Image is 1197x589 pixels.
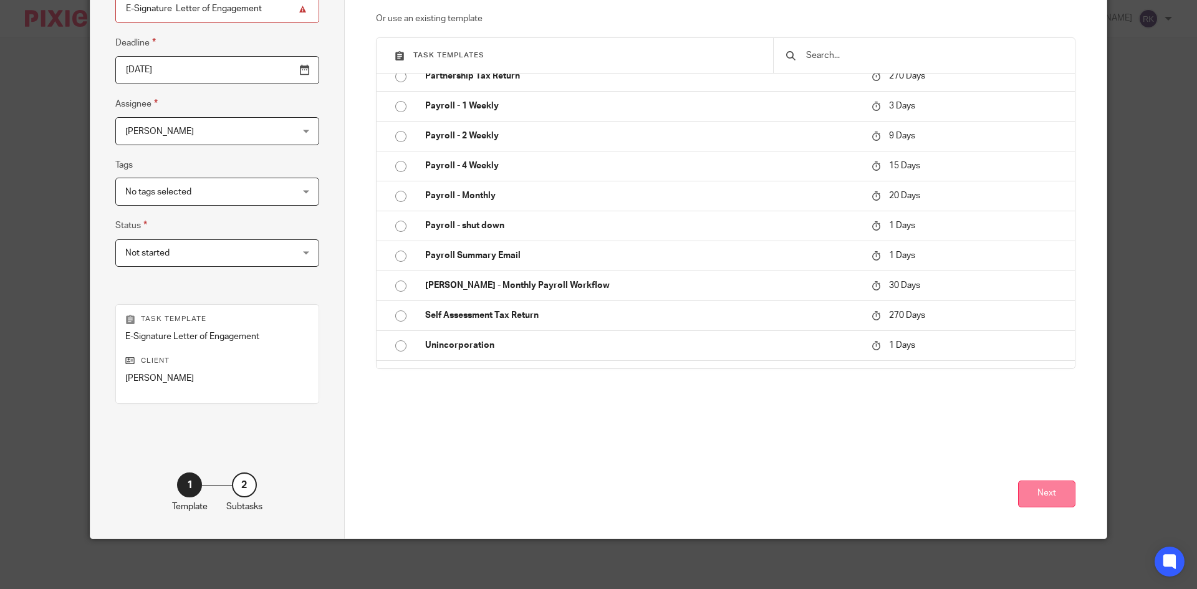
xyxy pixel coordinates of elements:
span: 270 Days [889,311,925,320]
span: 270 Days [889,72,925,80]
span: 1 Days [889,251,915,260]
label: Deadline [115,36,156,50]
p: Client [125,356,309,366]
p: Payroll - 2 Weekly [425,130,859,142]
p: Template [172,500,208,513]
p: Partnership Tax Return [425,70,859,82]
p: Payroll - Monthly [425,189,859,202]
label: Tags [115,159,133,171]
p: Subtasks [226,500,262,513]
span: 3 Days [889,102,915,110]
span: No tags selected [125,188,191,196]
span: 1 Days [889,341,915,350]
span: 20 Days [889,191,920,200]
p: Payroll - 1 Weekly [425,100,859,112]
input: Search... [805,49,1062,62]
span: 15 Days [889,161,920,170]
p: Unincorporation [425,339,859,352]
p: Payroll - 4 Weekly [425,160,859,172]
p: [PERSON_NAME] [125,372,309,385]
p: E-Signature Letter of Engagement [125,330,309,343]
span: 30 Days [889,281,920,290]
p: Payroll - shut down [425,219,859,232]
label: Assignee [115,97,158,111]
label: Status [115,218,147,232]
p: Or use an existing template [376,12,1076,25]
button: Next [1018,481,1075,507]
div: 1 [177,472,202,497]
p: Task template [125,314,309,324]
input: Pick a date [115,56,319,84]
div: 2 [232,472,257,497]
span: 9 Days [889,132,915,140]
p: Self Assessment Tax Return [425,309,859,322]
p: [PERSON_NAME] - Monthly Payroll Workflow [425,279,859,292]
span: [PERSON_NAME] [125,127,194,136]
p: Payroll Summary Email [425,249,859,262]
span: Not started [125,249,170,257]
span: Task templates [413,52,484,59]
span: 1 Days [889,221,915,230]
